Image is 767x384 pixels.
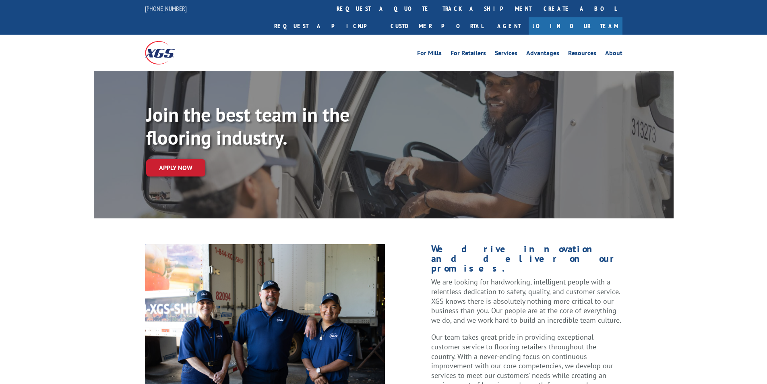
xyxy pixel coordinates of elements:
p: We are looking for hardworking, intelligent people with a relentless dedication to safety, qualit... [431,277,622,332]
strong: Join the best team in the flooring industry. [146,102,349,150]
a: Request a pickup [268,17,385,35]
a: Agent [489,17,529,35]
a: Apply now [146,159,205,176]
a: Resources [568,50,596,59]
a: Join Our Team [529,17,622,35]
a: For Mills [417,50,442,59]
a: [PHONE_NUMBER] [145,4,187,12]
a: Advantages [526,50,559,59]
a: Customer Portal [385,17,489,35]
h1: We drive innovation and deliver on our promises. [431,244,622,277]
a: About [605,50,622,59]
a: For Retailers [451,50,486,59]
a: Services [495,50,517,59]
